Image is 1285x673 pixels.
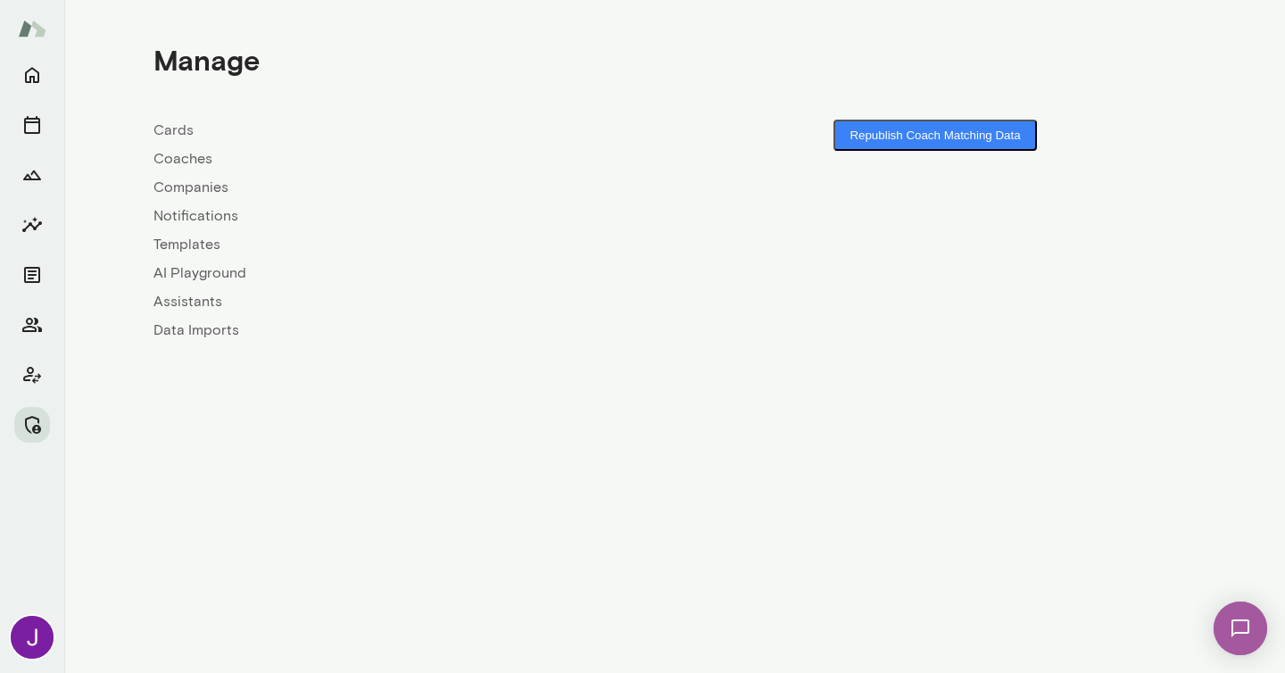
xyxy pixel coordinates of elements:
a: Assistants [153,291,675,312]
button: Members [14,307,50,343]
img: Mento [18,12,46,46]
a: Templates [153,234,675,255]
a: Coaches [153,148,675,170]
button: Client app [14,357,50,393]
button: Sessions [14,107,50,143]
button: Growth Plan [14,157,50,193]
button: Insights [14,207,50,243]
a: Cards [153,120,675,141]
a: Notifications [153,205,675,227]
button: Home [14,57,50,93]
button: Manage [14,407,50,443]
a: AI Playground [153,262,675,284]
h4: Manage [153,43,260,77]
button: Republish Coach Matching Data [833,120,1036,151]
a: Companies [153,177,675,198]
a: Data Imports [153,320,675,341]
button: Documents [14,257,50,293]
img: Jocelyn Grodin [11,616,54,659]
